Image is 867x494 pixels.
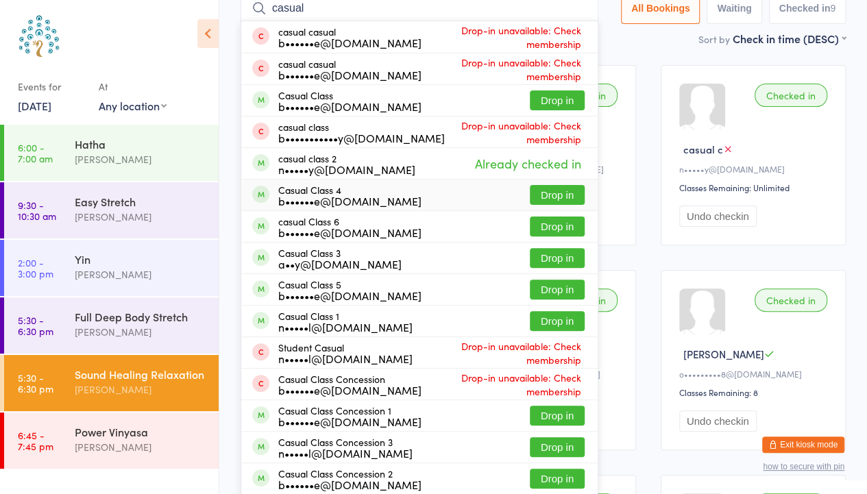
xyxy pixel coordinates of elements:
div: casual casual [278,58,422,80]
a: 6:45 -7:45 pmPower Vinyasa[PERSON_NAME] [4,412,219,469]
button: Exit kiosk mode [762,436,844,453]
div: Checked in [755,84,827,107]
div: Classes Remaining: 8 [679,386,831,398]
div: b••••••e@[DOMAIN_NAME] [278,290,422,301]
div: [PERSON_NAME] [75,324,207,340]
span: Already checked in [472,151,585,175]
div: Full Deep Body Stretch [75,309,207,324]
div: b••••••e@[DOMAIN_NAME] [278,227,422,238]
button: Undo checkin [679,410,757,432]
span: Drop-in unavailable: Check membership [422,20,585,54]
div: [PERSON_NAME] [75,267,207,282]
span: Drop-in unavailable: Check membership [422,367,585,402]
div: Casual Class 1 [278,310,413,332]
span: [PERSON_NAME] [683,347,764,361]
a: 5:30 -6:30 pmSound Healing Relaxation[PERSON_NAME] [4,355,219,411]
div: b••••••e@[DOMAIN_NAME] [278,69,422,80]
div: Checked in [755,288,827,312]
div: casual casual [278,26,422,48]
div: [PERSON_NAME] [75,439,207,455]
time: 6:45 - 7:45 pm [18,430,53,452]
div: Sound Healing Relaxation [75,367,207,382]
div: Classes Remaining: Unlimited [679,182,831,193]
label: Sort by [698,32,730,46]
time: 9:30 - 10:30 am [18,199,56,221]
button: Drop in [530,406,585,425]
time: 6:00 - 7:00 am [18,142,53,164]
div: a••y@[DOMAIN_NAME] [278,258,402,269]
div: At [99,75,167,98]
a: 2:00 -3:00 pmYin[PERSON_NAME] [4,240,219,296]
div: casual Class 6 [278,216,422,238]
time: 5:30 - 6:30 pm [18,372,53,394]
button: Drop in [530,437,585,457]
div: [PERSON_NAME] [75,382,207,397]
div: n•••••l@[DOMAIN_NAME] [278,447,413,458]
span: Drop-in unavailable: Check membership [445,115,585,149]
div: n•••••l@[DOMAIN_NAME] [278,321,413,332]
div: Hatha [75,136,207,151]
a: 9:30 -10:30 amEasy Stretch[PERSON_NAME] [4,182,219,238]
span: Drop-in unavailable: Check membership [413,336,585,370]
button: Drop in [530,311,585,331]
div: b••••••e@[DOMAIN_NAME] [278,384,422,395]
div: n•••••y@[DOMAIN_NAME] [278,164,415,175]
button: Drop in [530,469,585,489]
img: Australian School of Meditation & Yoga [14,10,65,62]
div: Casual Class [278,90,422,112]
div: Casual Class 3 [278,247,402,269]
div: Yin [75,251,207,267]
time: 5:30 - 6:30 pm [18,314,53,336]
div: [PERSON_NAME] [75,209,207,225]
div: casual class [278,121,445,143]
button: Drop in [530,90,585,110]
span: casual c [683,142,723,156]
div: n•••••y@[DOMAIN_NAME] [679,163,831,175]
button: how to secure with pin [763,462,844,471]
div: Easy Stretch [75,194,207,209]
span: Drop-in unavailable: Check membership [422,52,585,86]
button: Undo checkin [679,206,757,227]
div: Casual Class 4 [278,184,422,206]
a: [DATE] [18,98,51,113]
div: Check in time (DESC) [733,31,846,46]
div: b••••••e@[DOMAIN_NAME] [278,37,422,48]
button: Drop in [530,185,585,205]
div: Casual Class Concession 3 [278,436,413,458]
div: b••••••e@[DOMAIN_NAME] [278,479,422,490]
div: Student Casual [278,342,413,364]
div: [PERSON_NAME] [75,151,207,167]
div: Casual Class 5 [278,279,422,301]
button: Drop in [530,217,585,236]
div: 9 [830,3,835,14]
button: Drop in [530,280,585,299]
div: b••••••e@[DOMAIN_NAME] [278,195,422,206]
div: Power Vinyasa [75,424,207,439]
div: Events for [18,75,85,98]
div: Casual Class Concession 1 [278,405,422,427]
div: n•••••l@[DOMAIN_NAME] [278,353,413,364]
div: casual class 2 [278,153,415,175]
div: b••••••e@[DOMAIN_NAME] [278,416,422,427]
div: b•••••••••••y@[DOMAIN_NAME] [278,132,445,143]
div: b••••••e@[DOMAIN_NAME] [278,101,422,112]
a: 5:30 -6:30 pmFull Deep Body Stretch[PERSON_NAME] [4,297,219,354]
time: 2:00 - 3:00 pm [18,257,53,279]
button: Drop in [530,248,585,268]
a: 6:00 -7:00 amHatha[PERSON_NAME] [4,125,219,181]
div: Any location [99,98,167,113]
div: o•••••••••8@[DOMAIN_NAME] [679,368,831,380]
div: Casual Class Concession [278,373,422,395]
div: Casual Class Concession 2 [278,468,422,490]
